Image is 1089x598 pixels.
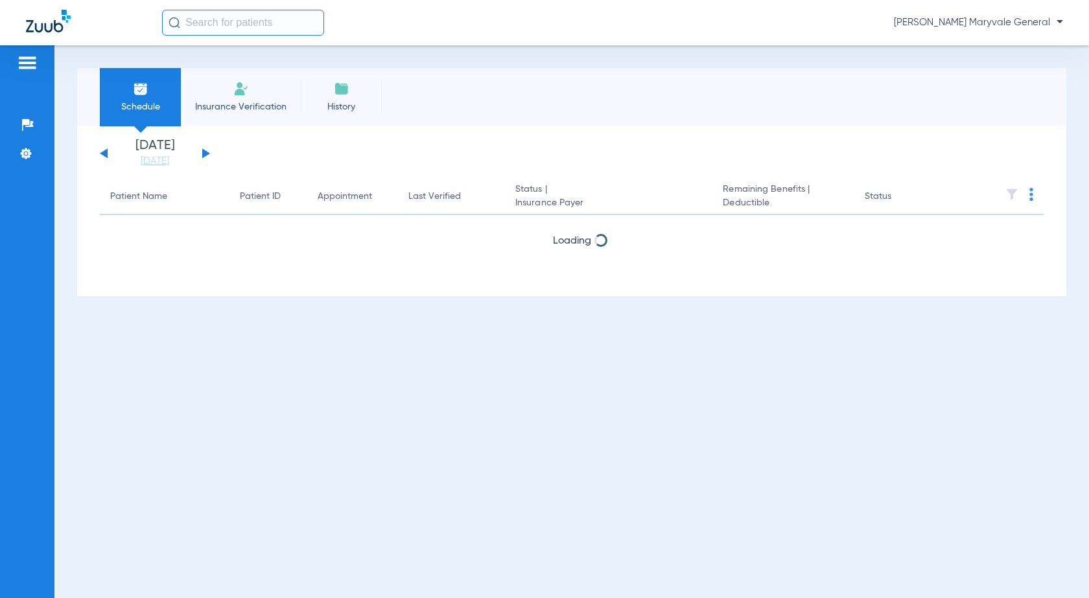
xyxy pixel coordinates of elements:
[1029,188,1033,201] img: group-dot-blue.svg
[110,100,171,113] span: Schedule
[505,179,712,215] th: Status |
[17,55,38,71] img: hamburger-icon
[712,179,854,215] th: Remaining Benefits |
[110,190,219,203] div: Patient Name
[240,190,297,203] div: Patient ID
[133,81,148,97] img: Schedule
[169,17,180,29] img: Search Icon
[1005,188,1018,201] img: filter.svg
[894,16,1063,29] span: [PERSON_NAME] Maryvale General
[240,190,281,203] div: Patient ID
[854,179,942,215] th: Status
[110,190,167,203] div: Patient Name
[408,190,461,203] div: Last Verified
[191,100,291,113] span: Insurance Verification
[162,10,324,36] input: Search for patients
[116,155,194,168] a: [DATE]
[26,10,71,32] img: Zuub Logo
[310,100,372,113] span: History
[318,190,388,203] div: Appointment
[723,196,843,210] span: Deductible
[334,81,349,97] img: History
[408,190,495,203] div: Last Verified
[318,190,372,203] div: Appointment
[553,236,591,246] span: Loading
[515,196,702,210] span: Insurance Payer
[233,81,249,97] img: Manual Insurance Verification
[116,139,194,168] li: [DATE]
